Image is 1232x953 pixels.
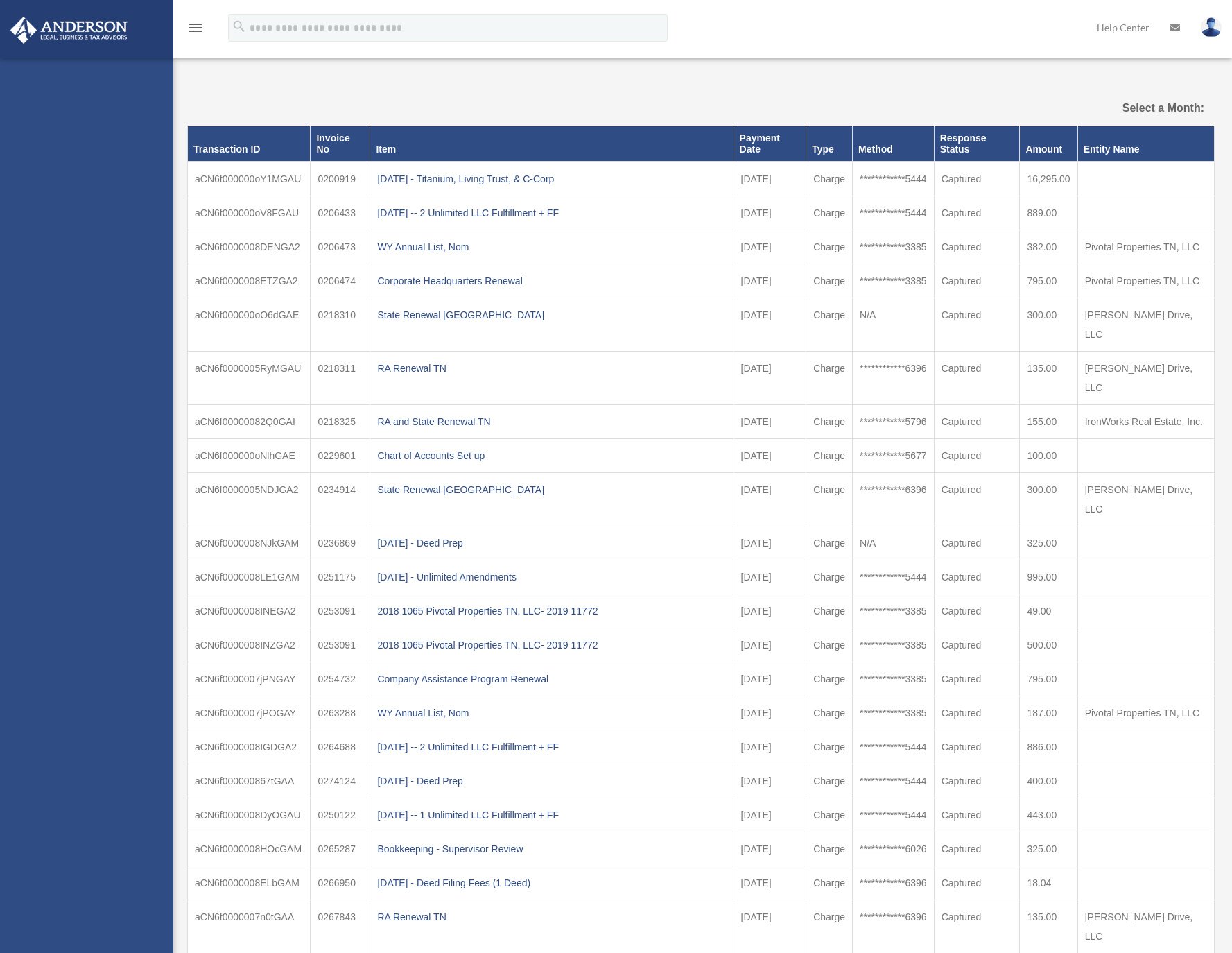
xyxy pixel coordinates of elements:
[1020,730,1077,764] td: 886.00
[1020,696,1077,730] td: 187.00
[806,866,853,900] td: Charge
[1020,352,1077,405] td: 135.00
[1020,832,1077,866] td: 325.00
[311,662,370,696] td: 0254732
[806,662,853,696] td: Charge
[734,439,806,473] td: [DATE]
[311,628,370,662] td: 0253091
[734,230,806,264] td: [DATE]
[934,832,1020,866] td: Captured
[377,873,726,893] div: [DATE] - Deed Filing Fees (1 Deed)
[188,866,311,900] td: aCN6f0000008ELbGAM
[370,126,734,162] th: Item
[188,352,311,405] td: aCN6f0000005RyMGAU
[377,237,726,257] div: WY Annual List, Nom
[934,473,1020,526] td: Captured
[1020,628,1077,662] td: 500.00
[188,126,311,162] th: Transaction ID
[188,832,311,866] td: aCN6f0000008HOcGAM
[806,230,853,264] td: Charge
[806,594,853,628] td: Charge
[1020,866,1077,900] td: 18.04
[734,526,806,560] td: [DATE]
[806,473,853,526] td: Charge
[734,696,806,730] td: [DATE]
[734,352,806,405] td: [DATE]
[934,196,1020,230] td: Captured
[806,405,853,439] td: Charge
[734,196,806,230] td: [DATE]
[734,126,806,162] th: Payment Date
[188,196,311,230] td: aCN6f000000oV8FGAU
[806,560,853,594] td: Charge
[1020,196,1077,230] td: 889.00
[934,230,1020,264] td: Captured
[311,352,370,405] td: 0218311
[188,298,311,352] td: aCN6f000000oO6dGAE
[311,866,370,900] td: 0266950
[734,473,806,526] td: [DATE]
[934,126,1020,162] th: Response Status
[806,298,853,352] td: Charge
[734,764,806,798] td: [DATE]
[734,866,806,900] td: [DATE]
[377,737,726,757] div: [DATE] -- 2 Unlimited LLC Fulfillment + FF
[188,473,311,526] td: aCN6f0000005NDJGA2
[377,169,726,189] div: [DATE] - Titanium, Living Trust, & C-Corp
[188,696,311,730] td: aCN6f0000007jPOGAY
[934,162,1020,196] td: Captured
[934,405,1020,439] td: Captured
[806,526,853,560] td: Charge
[1020,264,1077,298] td: 795.00
[377,446,726,465] div: Chart of Accounts Set up
[1020,798,1077,832] td: 443.00
[934,298,1020,352] td: Captured
[934,764,1020,798] td: Captured
[1020,162,1077,196] td: 16,295.00
[1077,405,1214,439] td: IronWorks Real Estate, Inc.
[188,162,311,196] td: aCN6f000000oY1MGAU
[377,771,726,791] div: [DATE] - Deed Prep
[734,798,806,832] td: [DATE]
[1020,526,1077,560] td: 325.00
[377,907,726,927] div: RA Renewal TN
[934,696,1020,730] td: Captured
[311,298,370,352] td: 0218310
[806,764,853,798] td: Charge
[1054,98,1204,118] label: Select a Month:
[806,126,853,162] th: Type
[311,832,370,866] td: 0265287
[377,480,726,499] div: State Renewal [GEOGRAPHIC_DATA]
[377,601,726,621] div: 2018 1065 Pivotal Properties TN, LLC- 2019 11772
[853,526,935,560] td: N/A
[853,298,935,352] td: N/A
[1020,560,1077,594] td: 995.00
[806,696,853,730] td: Charge
[1020,298,1077,352] td: 300.00
[1077,298,1214,352] td: [PERSON_NAME] Drive, LLC
[806,628,853,662] td: Charge
[734,298,806,352] td: [DATE]
[232,19,247,34] i: search
[1020,764,1077,798] td: 400.00
[853,126,935,162] th: Method
[1077,473,1214,526] td: [PERSON_NAME] Drive, LLC
[377,533,726,553] div: [DATE] - Deed Prep
[806,264,853,298] td: Charge
[806,352,853,405] td: Charge
[377,359,726,378] div: RA Renewal TN
[806,730,853,764] td: Charge
[734,832,806,866] td: [DATE]
[311,696,370,730] td: 0263288
[734,662,806,696] td: [DATE]
[188,526,311,560] td: aCN6f0000008NJkGAM
[311,162,370,196] td: 0200919
[1020,473,1077,526] td: 300.00
[377,635,726,655] div: 2018 1065 Pivotal Properties TN, LLC- 2019 11772
[377,839,726,859] div: Bookkeeping - Supervisor Review
[188,264,311,298] td: aCN6f0000008ETZGA2
[734,594,806,628] td: [DATE]
[934,628,1020,662] td: Captured
[934,439,1020,473] td: Captured
[311,196,370,230] td: 0206433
